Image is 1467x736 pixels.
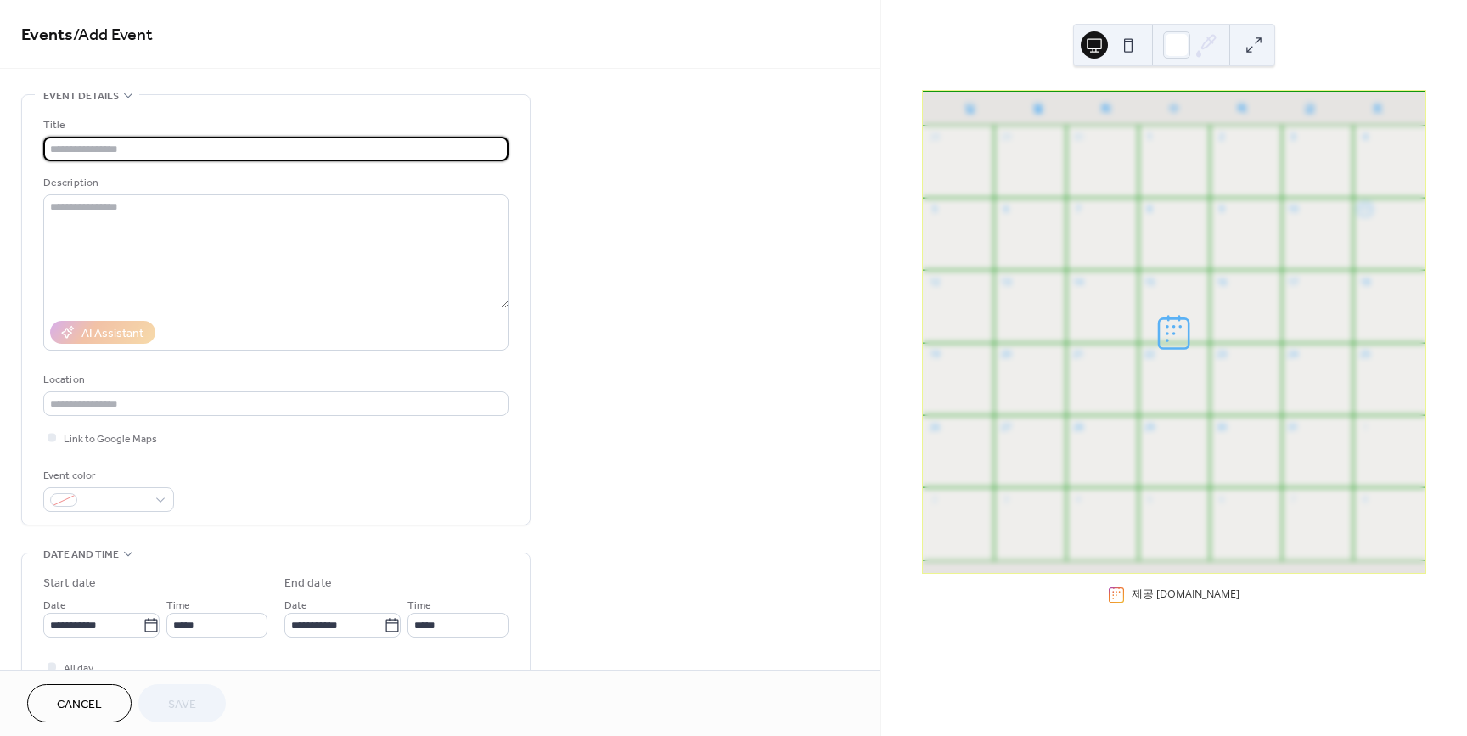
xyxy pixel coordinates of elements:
div: 19 [928,348,941,361]
div: 제공 [1132,587,1239,602]
div: 20 [999,348,1012,361]
div: 6 [1215,492,1228,505]
div: 16 [1215,275,1228,288]
div: 금 [1276,92,1344,126]
div: 17 [1287,275,1300,288]
div: 5 [928,203,941,216]
div: 26 [928,420,941,433]
div: 8 [1358,492,1371,505]
div: 목 [1208,92,1276,126]
div: Title [43,116,505,134]
div: 30 [1071,131,1084,143]
div: 1 [1358,420,1371,433]
span: / Add Event [73,19,153,52]
div: 29 [999,131,1012,143]
div: Description [43,174,505,192]
div: 24 [1287,348,1300,361]
span: Event details [43,87,119,105]
a: [DOMAIN_NAME] [1156,587,1239,601]
div: 18 [1358,275,1371,288]
div: 7 [1071,203,1084,216]
div: 6 [999,203,1012,216]
span: Date [43,597,66,615]
div: 4 [1358,131,1371,143]
div: 7 [1287,492,1300,505]
div: 23 [1215,348,1228,361]
div: 3 [1287,131,1300,143]
div: 2 [928,492,941,505]
div: 25 [1358,348,1371,361]
span: Time [407,597,431,615]
div: Location [43,371,505,389]
div: 14 [1071,275,1084,288]
div: 2 [1215,131,1228,143]
div: 11 [1358,203,1371,216]
div: 일 [936,92,1004,126]
div: 10 [1287,203,1300,216]
span: Time [166,597,190,615]
div: Start date [43,575,96,593]
div: 9 [1215,203,1228,216]
div: 15 [1144,275,1156,288]
div: 13 [999,275,1012,288]
div: 5 [1144,492,1156,505]
div: 토 [1344,92,1412,126]
div: 3 [999,492,1012,505]
div: 31 [1287,420,1300,433]
div: 22 [1144,348,1156,361]
div: 8 [1144,203,1156,216]
div: 28 [1071,420,1084,433]
div: 21 [1071,348,1084,361]
div: 27 [999,420,1012,433]
span: Date [284,597,307,615]
div: 28 [928,131,941,143]
div: 12 [928,275,941,288]
div: 30 [1215,420,1228,433]
span: Cancel [57,696,102,714]
span: Link to Google Maps [64,430,157,448]
div: 4 [1071,492,1084,505]
div: 1 [1144,131,1156,143]
div: 29 [1144,420,1156,433]
div: 월 [1004,92,1072,126]
span: Date and time [43,546,119,564]
div: Event color [43,467,171,485]
div: 화 [1072,92,1140,126]
div: End date [284,575,332,593]
button: Cancel [27,684,132,722]
a: Events [21,19,73,52]
div: 수 [1140,92,1208,126]
span: All day [64,660,93,677]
